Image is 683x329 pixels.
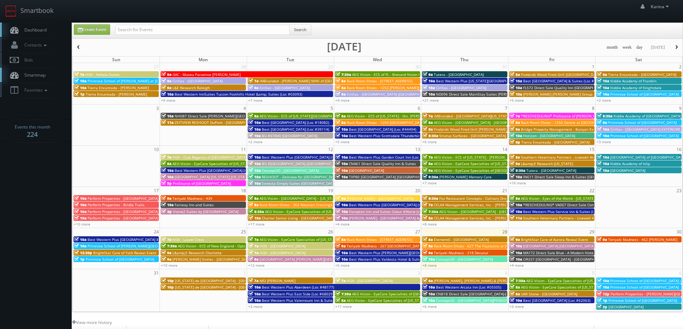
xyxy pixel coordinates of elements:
span: 10a [336,168,348,173]
span: 8a [510,196,520,201]
span: Concept3D - [GEOGRAPHIC_DATA] [262,168,319,173]
span: Concept3D - [GEOGRAPHIC_DATA] [436,257,493,262]
span: 9a [597,72,607,77]
span: iMBranded - [PERSON_NAME] MINI of [GEOGRAPHIC_DATA] [260,78,360,83]
span: 10a [510,133,522,138]
span: Southern Veterinary Partners - Livewell Animal Urgent Care of Goodyear [523,216,648,221]
span: 11a [161,120,174,125]
span: 8a [423,161,433,166]
span: 9a [161,250,171,255]
span: RESHOOT - Zeitview for [GEOGRAPHIC_DATA] [262,174,339,179]
span: 8:30a [423,133,438,138]
span: 10a [423,78,435,83]
span: Rack Room Shoes - 1256 Centre at [GEOGRAPHIC_DATA] [521,120,616,125]
span: 10a [423,85,435,90]
span: Perform Properties - [GEOGRAPHIC_DATA] [87,196,158,201]
span: [GEOGRAPHIC_DATA] [US_STATE] [US_STATE] [175,174,250,179]
span: 10a [336,127,348,132]
a: Create Event [74,24,110,35]
span: 10a [510,92,522,97]
span: 10a [161,174,174,179]
span: Kiddie Academy of Knightdale [610,85,661,90]
span: 10a [248,181,261,186]
span: IN611 Direct Sale Sleep Inn & Suites [GEOGRAPHIC_DATA] [523,174,622,179]
span: 10p [161,278,174,283]
span: 9a [510,161,520,166]
span: 10a [74,85,86,90]
span: HGV - [GEOGRAPHIC_DATA] [260,243,305,248]
span: GAC - Museu Paraense [PERSON_NAME] [172,72,241,77]
span: 7a [248,278,259,283]
span: 8a [510,285,520,290]
span: 8a [161,161,171,166]
span: 10a [248,168,261,173]
span: 9a [510,237,520,242]
span: 10a [248,174,261,179]
span: 10a [510,202,522,207]
span: 10a [423,92,435,97]
span: Smartmap [21,72,46,78]
span: 10a [597,278,609,283]
span: CELA4 Management Services, Inc. - [PERSON_NAME] Genesis [434,216,538,221]
span: 10a [597,168,609,173]
span: AEG Vision - ECS of [US_STATE] - Drs. [PERSON_NAME] and [PERSON_NAME] [347,113,475,118]
a: +7 more [422,180,437,185]
span: 9a [423,168,433,173]
span: 10a [336,155,348,160]
span: Best Western Plus Garden Court Inn (Loc #05224) [349,155,434,160]
span: ND096 Direct Sale MainStay Suites [PERSON_NAME] [436,92,526,97]
span: 9a [248,85,259,90]
input: Search for Events [115,25,290,35]
button: week [620,43,634,52]
span: 10a [161,168,174,173]
span: HGV - [GEOGRAPHIC_DATA] [347,278,393,283]
span: Teriyaki Madness - 462 [PERSON_NAME] [608,237,677,242]
span: 6a [423,278,433,283]
span: 8:30a [597,113,612,118]
span: Teriyaki Madness - 267 [GEOGRAPHIC_DATA] [347,243,423,248]
span: 10a [336,202,348,207]
span: AEG Vision - EyeCare Specialties of [GEOGRAPHIC_DATA] - Medfield Eye Associates [434,168,575,173]
span: CELA4 Management Services, Inc. - [PERSON_NAME] Hyundai [434,202,539,207]
a: +5 more [335,263,350,268]
span: L&E Research Raleigh [172,85,210,90]
span: Rack Room Shoes - 1253 [PERSON_NAME][GEOGRAPHIC_DATA] [347,85,453,90]
span: AEG Vision - ECS of FL - Brevard Vision Care - [PERSON_NAME] [352,72,458,77]
span: 10a [510,257,522,262]
span: 9a [161,85,171,90]
span: 1p [74,257,85,262]
button: Search [289,24,311,35]
span: Sonesta Simply Suites [GEOGRAPHIC_DATA] [262,181,336,186]
span: 10a [510,250,522,255]
a: +10 more [161,263,177,268]
span: AEG Vision - ECS of New England - OptomEyes Health – [GEOGRAPHIC_DATA] [178,243,309,248]
span: 9:30a [423,174,438,179]
span: 10a [248,161,261,166]
span: Best Western Plus [GEOGRAPHIC_DATA] (Loc #11187) [349,202,440,207]
span: BU #[GEOGRAPHIC_DATA] ([GEOGRAPHIC_DATA]) [262,161,344,166]
a: +2 more [597,98,611,103]
span: 10a [510,85,522,90]
span: [GEOGRAPHIC_DATA] [PERSON_NAME][GEOGRAPHIC_DATA] [260,257,359,262]
span: AEG Vision - [GEOGRAPHIC_DATA] - [GEOGRAPHIC_DATA] [439,209,534,214]
span: 8a [510,155,520,160]
span: HGV - Club Regency of [GEOGRAPHIC_DATA] [172,155,247,160]
span: Perform Properties - Bridle Trails [87,202,144,207]
a: +3 more [597,139,611,144]
span: 9a [336,243,346,248]
span: [PERSON_NAME] - [GEOGRAPHIC_DATA] Apartments [349,216,437,221]
a: +5 more [335,139,350,144]
span: 7a [248,237,259,242]
span: Horizon - [GEOGRAPHIC_DATA] [523,133,575,138]
span: 8a [248,202,259,207]
span: 6:30a [423,196,438,201]
span: Best Western Plus [GEOGRAPHIC_DATA] & Suites (Loc #45093) [87,237,194,242]
span: Best [GEOGRAPHIC_DATA] (Loc #18082) [262,120,329,125]
span: Best Western Plus [GEOGRAPHIC_DATA] (Loc #62024) [262,155,353,160]
span: 10a [423,285,435,290]
a: +17 more [248,222,265,227]
span: 10a [248,120,261,125]
span: 11a [510,216,522,221]
a: +16 more [509,180,526,185]
span: Best Western InnSuites Tucson Foothills Hotel &amp; Suites (Loc #03093) [175,92,302,97]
